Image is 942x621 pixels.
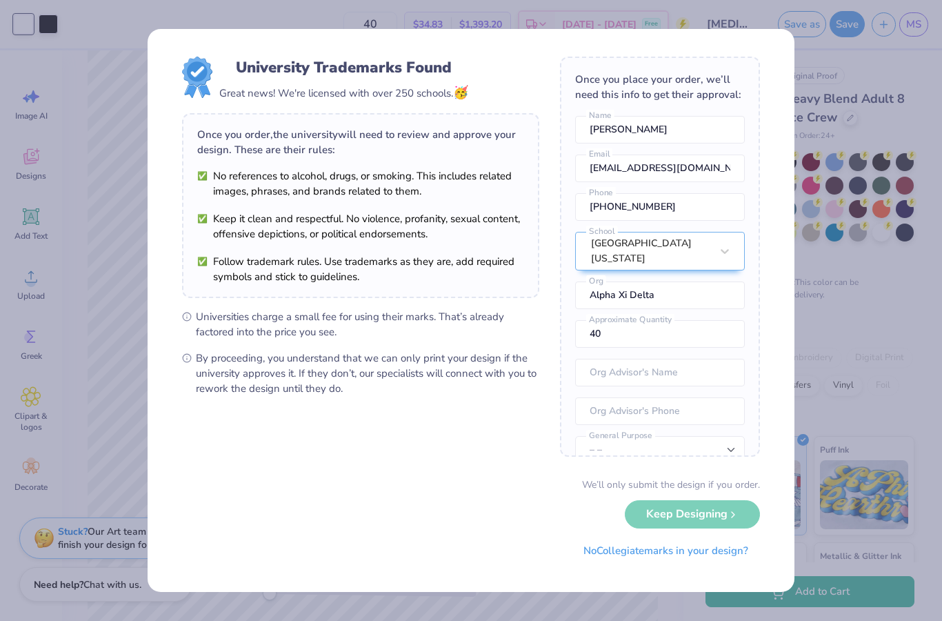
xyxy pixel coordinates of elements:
[575,193,745,221] input: Phone
[575,397,745,425] input: Org Advisor's Phone
[582,477,760,492] div: We’ll only submit the design if you order.
[575,320,745,348] input: Approximate Quantity
[219,83,468,102] div: Great news! We're licensed with over 250 schools.
[575,155,745,182] input: Email
[575,72,745,102] div: Once you place your order, we’ll need this info to get their approval:
[575,116,745,144] input: Name
[196,309,539,339] span: Universities charge a small fee for using their marks. That’s already factored into the price you...
[197,168,524,199] li: No references to alcohol, drugs, or smoking. This includes related images, phrases, and brands re...
[197,254,524,284] li: Follow trademark rules. Use trademarks as they are, add required symbols and stick to guidelines.
[575,359,745,386] input: Org Advisor's Name
[197,127,524,157] div: Once you order, the university will need to review and approve your design. These are their rules:
[575,282,745,309] input: Org
[453,84,468,101] span: 🥳
[572,537,760,565] button: NoCollegiatemarks in your design?
[182,57,212,98] img: License badge
[196,351,539,396] span: By proceeding, you understand that we can only print your design if the university approves it. I...
[591,236,711,266] div: [GEOGRAPHIC_DATA][US_STATE]
[197,211,524,241] li: Keep it clean and respectful. No violence, profanity, sexual content, offensive depictions, or po...
[236,57,452,79] div: University Trademarks Found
